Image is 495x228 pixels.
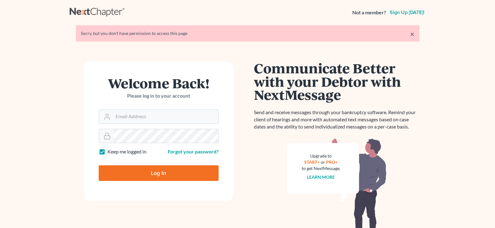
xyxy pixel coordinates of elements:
span: or [321,159,325,165]
a: START+ [304,159,320,165]
strong: Not a member? [352,9,386,16]
p: Send and receive messages through your bankruptcy software. Remind your client of hearings and mo... [254,109,419,130]
p: Please log in to your account [99,92,219,99]
div: Sorry, but you don't have permission to access this page [81,30,414,36]
label: Keep me logged in [107,148,146,155]
div: to get NextMessage. [302,165,340,172]
div: Upgrade to [302,153,340,159]
a: × [410,30,414,38]
a: PRO+ [326,159,338,165]
h1: Communicate Better with your Debtor with NextMessage [254,61,419,101]
a: Forgot your password? [168,148,219,154]
input: Email Address [113,110,218,124]
a: Learn more [307,174,335,180]
h1: Welcome Back! [99,76,219,90]
input: Log In [99,165,219,181]
a: Sign up [DATE]! [389,10,426,15]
